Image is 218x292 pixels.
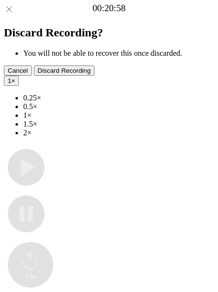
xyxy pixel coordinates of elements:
[23,102,214,111] li: 0.5×
[23,94,214,102] li: 0.25×
[23,120,214,129] li: 1.5×
[23,111,214,120] li: 1×
[23,129,214,137] li: 2×
[23,49,214,58] li: You will not be able to recover this once discarded.
[4,26,214,39] h2: Discard Recording?
[93,3,125,14] a: 00:20:58
[4,65,32,76] button: Cancel
[34,65,95,76] button: Discard Recording
[8,77,11,84] span: 1
[4,76,19,86] button: 1×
